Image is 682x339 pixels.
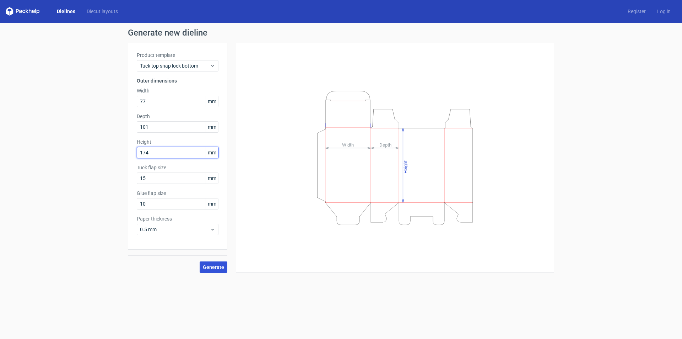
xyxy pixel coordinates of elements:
[403,160,408,173] tspan: Height
[137,164,218,171] label: Tuck flap size
[206,122,218,132] span: mm
[206,147,218,158] span: mm
[81,8,124,15] a: Diecut layouts
[51,8,81,15] a: Dielines
[342,142,354,147] tspan: Width
[128,28,554,37] h1: Generate new dieline
[379,142,391,147] tspan: Depth
[206,173,218,184] span: mm
[137,52,218,59] label: Product template
[140,226,210,233] span: 0.5 mm
[137,215,218,222] label: Paper thickness
[203,265,224,270] span: Generate
[137,138,218,145] label: Height
[137,113,218,120] label: Depth
[137,87,218,94] label: Width
[651,8,676,15] a: Log in
[206,96,218,107] span: mm
[206,198,218,209] span: mm
[137,190,218,197] label: Glue flap size
[140,62,210,69] span: Tuck top snap lock bottom
[200,261,227,273] button: Generate
[622,8,651,15] a: Register
[137,77,218,84] h3: Outer dimensions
